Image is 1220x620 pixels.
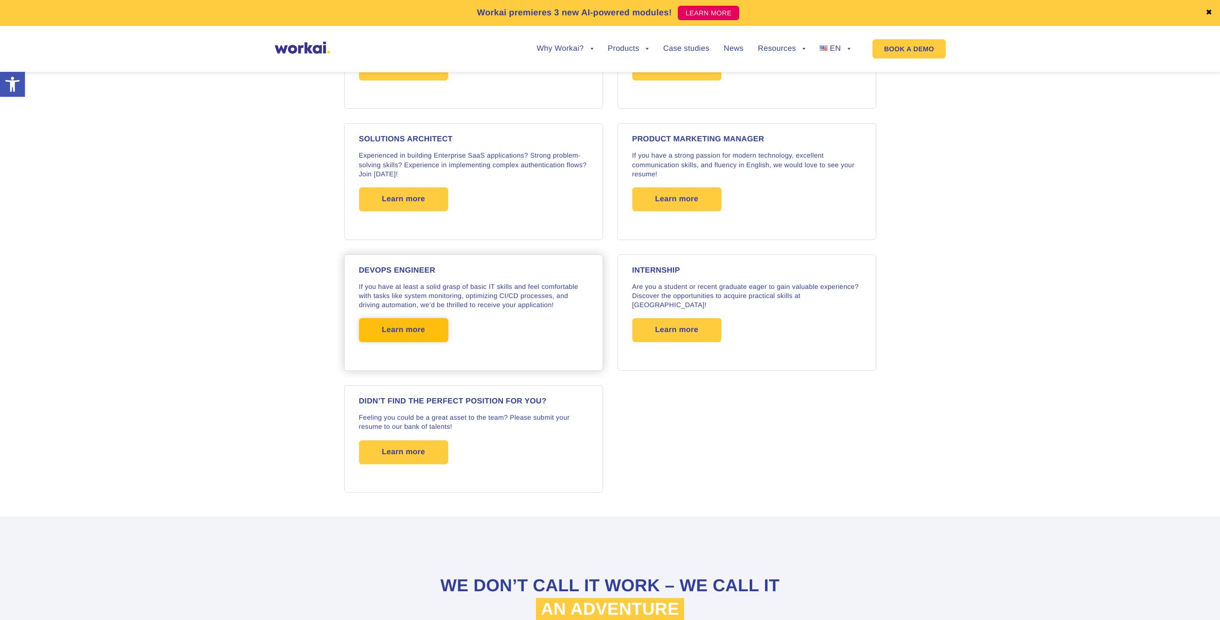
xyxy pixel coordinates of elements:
[632,266,680,275] strong: Internship
[632,151,861,179] p: If you have a strong passion for modern technology, excellent communication skills, and fluency i...
[1206,9,1212,17] a: ✖
[359,413,570,430] span: Feeling you could be a great asset to the team? Please submit your resume to our bank of talents!
[536,45,593,53] a: Why Workai?
[678,6,739,20] a: LEARN MORE
[359,267,588,275] h4: DEVOPS ENGINEER
[337,378,610,500] a: Didn’t find the perfect position for you? Feeling you could be a great asset to the team? Please ...
[663,45,709,53] a: Case studies
[359,397,547,405] strong: Didn’t find the perfect position for you?
[382,187,425,211] span: Learn more
[536,598,684,620] span: an adventure
[608,45,649,53] a: Products
[872,39,945,58] a: BOOK A DEMO
[337,116,610,247] a: SOLUTIONS ARCHITECT Experienced in building Enterprise SaaS applications? Strong problem-solving ...
[830,45,841,53] span: EN
[359,282,588,310] p: If you have at least a solid grasp of basic IT skills and feel comfortable with tasks like system...
[382,318,425,342] span: Learn more
[382,440,425,464] span: Learn more
[359,136,588,143] h4: SOLUTIONS ARCHITECT
[655,318,698,342] span: Learn more
[337,247,610,378] a: DEVOPS ENGINEER If you have at least a solid grasp of basic IT skills and feel comfortable with t...
[724,45,744,53] a: News
[655,187,698,211] span: Learn more
[632,136,861,143] h4: PRODUCT MARKETING MANAGER
[359,151,588,179] p: Experienced in building Enterprise SaaS applications? Strong problem-solving skills? Experience i...
[610,247,883,378] a: Internship Are you a student or recent graduate eager to gain valuable experience? Discover the o...
[610,116,883,247] a: PRODUCT MARKETING MANAGER If you have a strong passion for modern technology, excellent communica...
[477,6,672,19] p: Workai premieres 3 new AI-powered modules!
[758,45,805,53] a: Resources
[632,282,861,310] p: Are you a student or recent graduate eager to gain valuable experience? Discover the opportunitie...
